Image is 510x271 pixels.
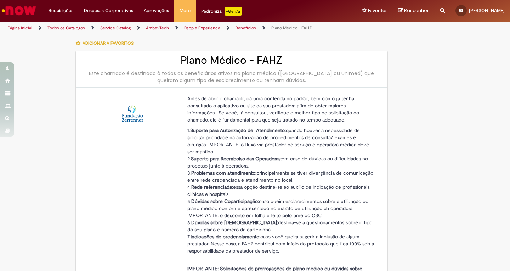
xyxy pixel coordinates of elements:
[271,25,312,31] a: Plano Médico - FAHZ
[83,55,380,66] h2: Plano Médico - FAHZ
[191,198,259,204] strong: Dúvidas sobre Coparticipação:
[49,7,73,14] span: Requisições
[191,219,278,226] strong: Dúvidas sobre [DEMOGRAPHIC_DATA]:
[5,22,335,35] ul: Trilhas de página
[1,4,37,18] img: ServiceNow
[187,127,375,254] p: 1. quando houver a necessidade de solicitar prioridade na autorização de procedimentos de consult...
[191,184,233,190] strong: Rede referenciada:
[368,7,387,14] span: Favoritos
[187,95,375,123] p: Antes de abrir o chamado, dá uma conferida no padrão, bem como já tenha consultado o aplicativo o...
[121,102,144,125] img: Plano Médico - FAHZ
[236,25,256,31] a: Benefícios
[83,70,380,84] div: Este chamado é destinado à todos os beneficiários ativos no plano médico ([GEOGRAPHIC_DATA] ou Un...
[75,36,137,51] button: Adicionar a Favoritos
[180,7,191,14] span: More
[190,127,286,134] strong: Suporte para Autorização de Atendimento:
[47,25,85,31] a: Todos os Catálogos
[191,170,256,176] strong: Problemas com atendimento:
[144,7,169,14] span: Aprovações
[191,156,282,162] strong: Suporte para Reembolso das Operadoras:
[184,25,220,31] a: People Experience
[398,7,430,14] a: Rascunhos
[100,25,131,31] a: Service Catalog
[201,7,242,16] div: Padroniza
[404,7,430,14] span: Rascunhos
[459,8,463,13] span: RS
[225,7,242,16] p: +GenAi
[191,233,260,240] strong: Indicações de credenciamento:
[469,7,505,13] span: [PERSON_NAME]
[146,25,169,31] a: AmbevTech
[84,7,133,14] span: Despesas Corporativas
[8,25,32,31] a: Página inicial
[83,40,134,46] span: Adicionar a Favoritos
